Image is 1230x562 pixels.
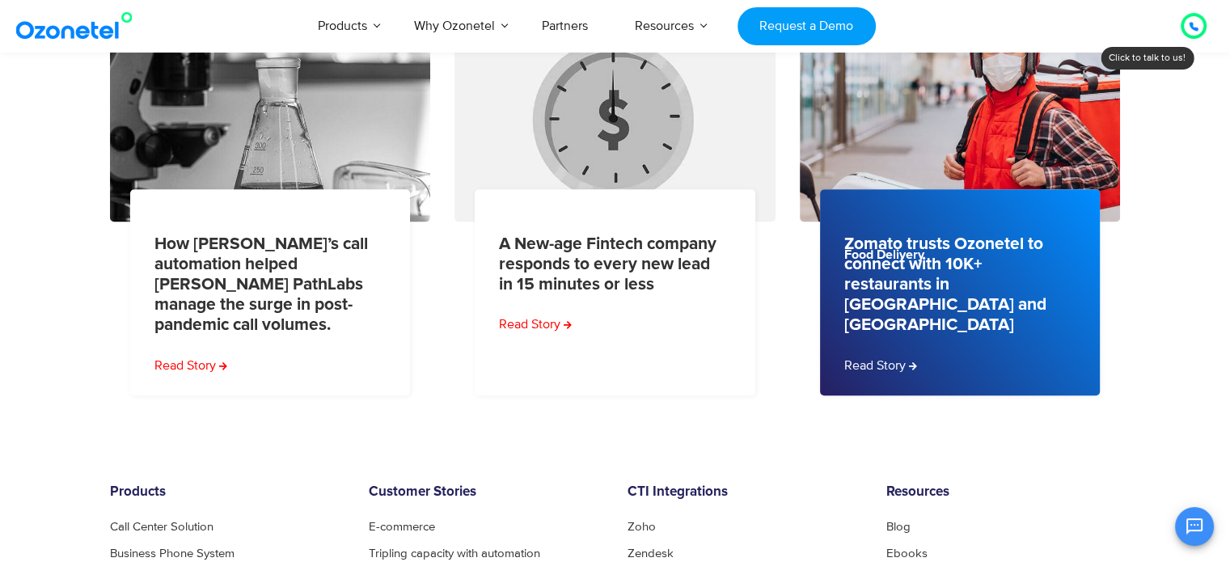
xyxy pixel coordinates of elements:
[844,234,1067,336] a: Zomato trusts Ozonetel to connect with 10K+ restaurants in [GEOGRAPHIC_DATA] and [GEOGRAPHIC_DATA]
[499,234,721,295] a: A New-age Fintech company responds to every new lead in 15 minutes or less
[110,484,344,501] h6: Products
[820,228,1121,261] div: Food Delivery
[844,356,917,375] a: Read more about Zomato trusts Ozonetel to connect with 10K+ restaurants in India and the UAE
[628,484,862,501] h6: CTI Integrations
[154,234,377,336] a: How [PERSON_NAME]’s call automation helped [PERSON_NAME] PathLabs manage the surge in post-pandem...
[499,315,572,334] a: Read more about A New-age Fintech company responds to every new lead in 15 minutes or less
[369,547,540,560] a: Tripling capacity with automation
[154,356,227,375] a: Read more about How Ozonetel’s call automation helped Dr Lal PathLabs manage the surge in post-pa...
[628,547,674,560] a: Zendesk
[738,7,876,45] a: Request a Demo
[628,521,656,533] a: Zoho
[1175,507,1214,546] button: Open chat
[369,484,603,501] h6: Customer Stories
[110,547,235,560] a: Business Phone System
[886,484,1121,501] h6: Resources
[886,547,928,560] a: Ebooks
[369,521,435,533] a: E-commerce
[110,521,213,533] a: Call Center Solution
